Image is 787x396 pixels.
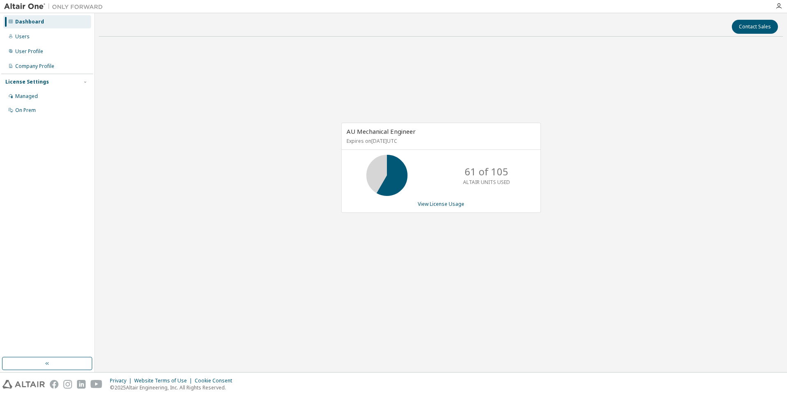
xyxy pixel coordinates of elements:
[15,93,38,100] div: Managed
[110,377,134,384] div: Privacy
[134,377,195,384] div: Website Terms of Use
[15,48,43,55] div: User Profile
[418,200,464,207] a: View License Usage
[110,384,237,391] p: © 2025 Altair Engineering, Inc. All Rights Reserved.
[463,179,510,186] p: ALTAIR UNITS USED
[5,79,49,85] div: License Settings
[15,33,30,40] div: Users
[465,165,508,179] p: 61 of 105
[4,2,107,11] img: Altair One
[63,380,72,389] img: instagram.svg
[195,377,237,384] div: Cookie Consent
[91,380,102,389] img: youtube.svg
[15,19,44,25] div: Dashboard
[50,380,58,389] img: facebook.svg
[2,380,45,389] img: altair_logo.svg
[347,137,533,144] p: Expires on [DATE] UTC
[732,20,778,34] button: Contact Sales
[15,63,54,70] div: Company Profile
[15,107,36,114] div: On Prem
[77,380,86,389] img: linkedin.svg
[347,127,416,135] span: AU Mechanical Engineer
